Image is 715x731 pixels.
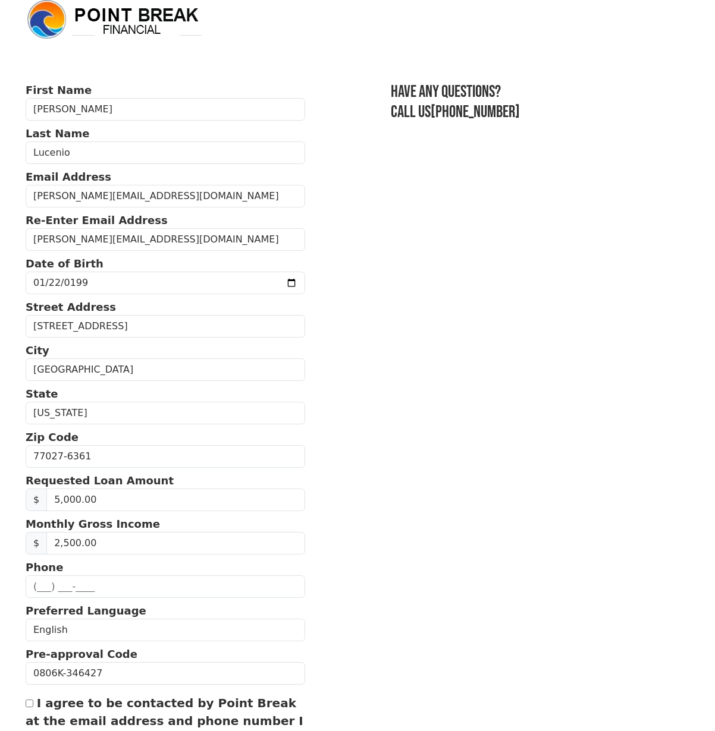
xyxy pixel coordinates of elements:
input: (___) ___-____ [26,575,305,598]
input: Street Address [26,315,305,338]
strong: Zip Code [26,431,79,443]
strong: City [26,344,49,357]
strong: Pre-approval Code [26,648,137,660]
input: Pre-approval Code [26,662,305,685]
strong: Preferred Language [26,604,146,617]
strong: Email Address [26,171,111,183]
h3: Call us [391,102,689,122]
span: $ [26,489,47,511]
input: Email Address [26,185,305,207]
input: Last Name [26,141,305,164]
input: Requested Loan Amount [46,489,305,511]
strong: Requested Loan Amount [26,474,174,487]
strong: Street Address [26,301,116,313]
input: City [26,358,305,381]
input: First Name [26,98,305,121]
h3: Have any questions? [391,82,689,102]
p: Monthly Gross Income [26,516,305,532]
strong: First Name [26,84,92,96]
span: $ [26,532,47,554]
input: Zip Code [26,445,305,468]
strong: Phone [26,561,63,574]
input: Monthly Gross Income [46,532,305,554]
strong: Re-Enter Email Address [26,214,168,226]
input: Re-Enter Email Address [26,228,305,251]
a: [PHONE_NUMBER] [431,102,520,122]
strong: Last Name [26,127,89,140]
strong: State [26,387,58,400]
strong: Date of Birth [26,257,104,270]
